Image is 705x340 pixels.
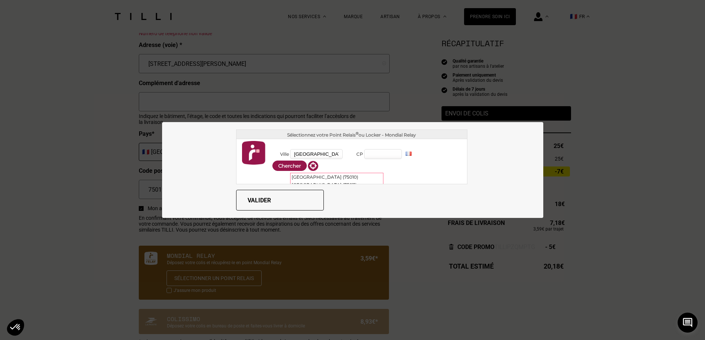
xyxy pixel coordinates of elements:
div: Sélectionnez votre Point Relais ou Locker - Mondial Relay [236,130,467,139]
button: Valider [236,190,324,211]
label: Ville [272,151,289,157]
button: Chercher [272,161,307,171]
div: 75011 [291,181,383,189]
img: FR [406,152,412,156]
div: 75010 [291,173,383,181]
label: CP [346,151,363,157]
sup: ® [356,131,359,136]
